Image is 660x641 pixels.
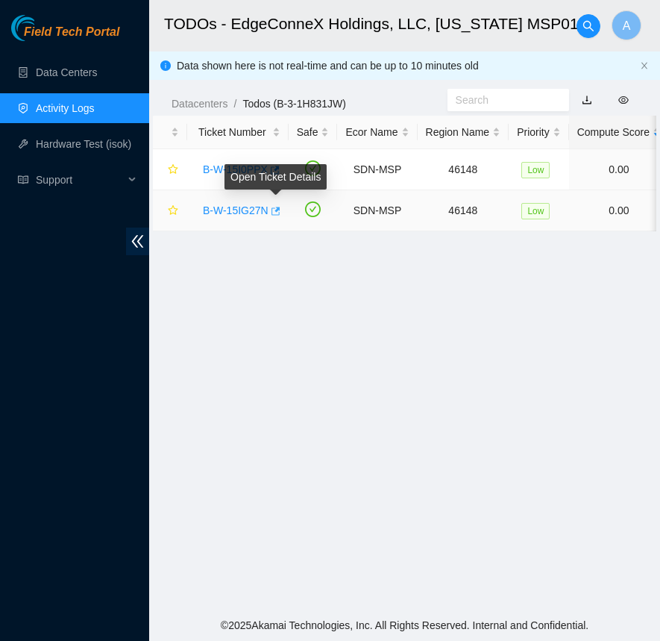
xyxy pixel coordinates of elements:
img: Akamai Technologies [11,15,75,41]
button: close [640,61,649,71]
td: SDN-MSP [337,190,417,231]
td: 46148 [418,149,509,190]
a: Todos (B-3-1H831JW) [242,98,346,110]
button: search [576,14,600,38]
span: / [233,98,236,110]
span: Support [36,165,124,195]
span: star [168,205,178,217]
td: SDN-MSP [337,149,417,190]
span: A [623,16,631,35]
button: star [161,157,179,181]
button: A [612,10,641,40]
span: search [577,20,600,32]
button: download [571,88,603,112]
div: Open Ticket Details [224,164,327,190]
footer: © 2025 Akamai Technologies, Inc. All Rights Reserved. Internal and Confidential. [149,610,660,641]
span: double-left [126,228,149,255]
a: Data Centers [36,66,97,78]
span: Low [521,162,550,178]
a: Akamai TechnologiesField Tech Portal [11,27,119,46]
span: eye [618,95,629,105]
a: download [582,94,592,106]
a: Hardware Test (isok) [36,138,131,150]
td: 46148 [418,190,509,231]
input: Search [456,92,549,108]
a: B-W-15IG27N [203,204,268,216]
span: check-circle [305,201,321,217]
span: read [18,175,28,185]
a: B-W-15I0PPX [203,163,268,175]
span: Field Tech Portal [24,25,119,40]
a: Activity Logs [36,102,95,114]
span: star [168,164,178,176]
a: Datacenters [172,98,227,110]
span: check-circle [305,160,321,176]
button: star [161,198,179,222]
span: close [640,61,649,70]
span: Low [521,203,550,219]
